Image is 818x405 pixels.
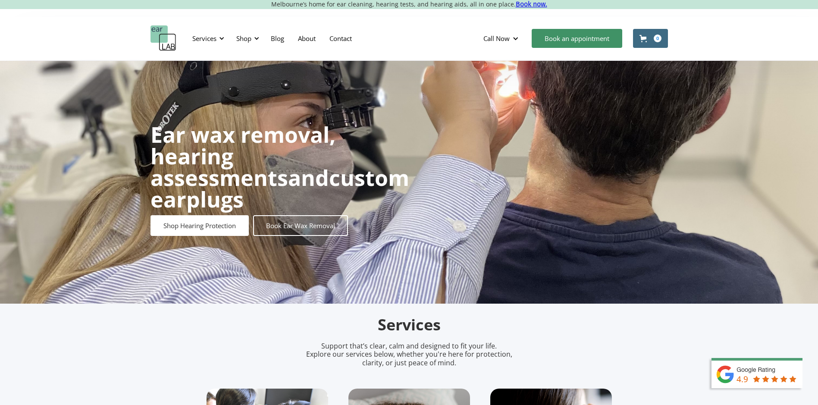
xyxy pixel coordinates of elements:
a: About [291,26,323,51]
div: Shop [236,34,251,43]
strong: custom earplugs [150,163,409,214]
div: Services [192,34,216,43]
a: home [150,25,176,51]
a: Book an appointment [532,29,622,48]
div: Call Now [483,34,510,43]
a: Contact [323,26,359,51]
div: Services [187,25,227,51]
a: Shop Hearing Protection [150,215,249,236]
h1: and [150,124,409,210]
a: Open cart [633,29,668,48]
h2: Services [207,315,612,335]
a: Book Ear Wax Removal [253,215,348,236]
strong: Ear wax removal, hearing assessments [150,120,335,192]
a: Blog [264,26,291,51]
div: 0 [654,35,661,42]
div: Call Now [476,25,527,51]
p: Support that’s clear, calm and designed to fit your life. Explore our services below, whether you... [295,342,523,367]
div: Shop [231,25,262,51]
